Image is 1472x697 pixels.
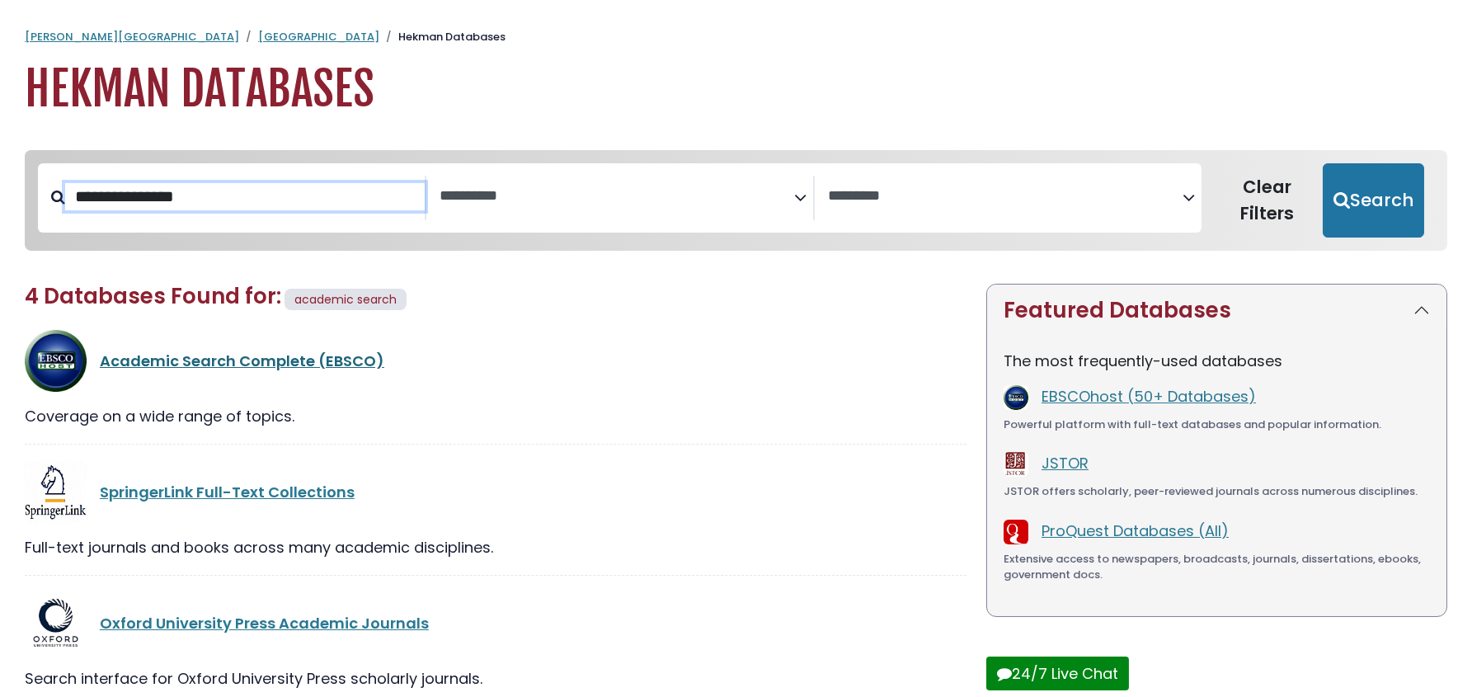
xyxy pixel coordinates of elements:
[1042,520,1229,541] a: ProQuest Databases (All)
[1211,163,1323,238] button: Clear Filters
[1004,417,1430,433] div: Powerful platform with full-text databases and popular information.
[258,29,379,45] a: [GEOGRAPHIC_DATA]
[25,29,239,45] a: [PERSON_NAME][GEOGRAPHIC_DATA]
[100,482,355,502] a: SpringerLink Full-Text Collections
[379,29,506,45] li: Hekman Databases
[1323,163,1424,238] button: Submit for Search Results
[25,667,966,690] div: Search interface for Oxford University Press scholarly journals.
[25,536,966,558] div: Full-text journals and books across many academic disciplines.
[25,62,1447,117] h1: Hekman Databases
[440,188,794,205] textarea: Search
[25,150,1447,251] nav: Search filters
[294,291,397,308] span: academic search
[25,281,281,311] span: 4 Databases Found for:
[1004,483,1430,500] div: JSTOR offers scholarly, peer-reviewed journals across numerous disciplines.
[828,188,1183,205] textarea: Search
[1042,386,1256,407] a: EBSCOhost (50+ Databases)
[1004,551,1430,583] div: Extensive access to newspapers, broadcasts, journals, dissertations, ebooks, government docs.
[65,183,425,210] input: Search database by title or keyword
[1042,453,1089,473] a: JSTOR
[100,351,384,371] a: Academic Search Complete (EBSCO)
[25,405,966,427] div: Coverage on a wide range of topics.
[986,657,1129,690] button: 24/7 Live Chat
[987,285,1446,337] button: Featured Databases
[1004,350,1430,372] p: The most frequently-used databases
[100,613,429,633] a: Oxford University Press Academic Journals
[25,29,1447,45] nav: breadcrumb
